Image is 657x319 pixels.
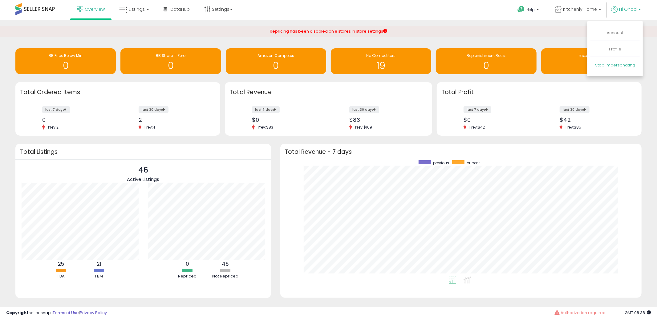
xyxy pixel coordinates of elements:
span: Kitchenly Home [563,6,597,12]
h1: 15 [544,61,639,71]
i: Get Help [517,6,525,13]
a: BB Share = Zero 0 [120,48,221,74]
span: Amazon Competes [258,53,294,58]
span: Listings [129,6,145,12]
span: Prev: $169 [352,125,375,130]
h1: 0 [439,61,533,71]
h3: Total Listings [20,150,266,154]
h1: 0 [124,61,218,71]
b: 0 [186,260,189,268]
span: Replenishment Recs. [467,53,506,58]
div: Repricing has been disabled on 8 stores in store settings [270,29,387,34]
span: BB Price Below Min [49,53,83,58]
div: $83 [349,117,421,123]
a: Profile [609,46,621,52]
span: Prev: 2 [45,125,62,130]
span: Hi Ohad [619,6,637,12]
a: Replenishment Recs. 0 [436,48,536,74]
div: $0 [252,117,324,123]
div: 0 [42,117,113,123]
label: last 7 days [252,106,280,113]
a: Help [513,1,545,20]
b: 21 [97,260,101,268]
p: 46 [127,164,159,176]
span: DataHub [170,6,190,12]
div: Repriced [169,273,206,279]
span: 2025-09-17 08:38 GMT [625,310,651,316]
a: Hi Ohad [611,6,641,20]
h1: 19 [334,61,428,71]
a: Stop impersonating [595,62,635,68]
label: last 30 days [139,106,168,113]
div: $0 [464,117,534,123]
a: BB Price Below Min 0 [15,48,116,74]
span: Overview [85,6,105,12]
span: No Competitors [367,53,396,58]
span: Prev: 4 [141,125,158,130]
h1: 0 [18,61,113,71]
span: max too high [579,53,604,58]
div: $42 [560,117,631,123]
label: last 7 days [464,106,491,113]
span: Authorization required [561,310,606,316]
span: current [467,160,480,165]
span: previous [433,160,449,165]
h3: Total Revenue [229,88,428,97]
a: Privacy Policy [80,310,107,316]
label: last 30 days [560,106,590,113]
div: seller snap | | [6,310,107,316]
a: Amazon Competes 0 [226,48,326,74]
span: Active Listings [127,176,159,182]
span: BB Share = Zero [156,53,185,58]
h3: Total Revenue - 7 days [285,150,637,154]
label: last 30 days [349,106,379,113]
span: Help [526,7,535,12]
b: 46 [222,260,229,268]
b: 25 [58,260,64,268]
h1: 0 [229,61,323,71]
div: Not Repriced [207,273,244,279]
strong: Copyright [6,310,29,316]
div: 2 [139,117,209,123]
a: No Competitors 19 [331,48,431,74]
label: last 7 days [42,106,70,113]
div: FBA [43,273,79,279]
a: max too high 15 [541,48,642,74]
a: Terms of Use [53,310,79,316]
span: Prev: $83 [255,125,276,130]
div: FBM [80,273,117,279]
span: Prev: $85 [562,125,584,130]
h3: Total Ordered Items [20,88,216,97]
a: Account [607,30,623,36]
h3: Total Profit [441,88,637,97]
span: Prev: $42 [466,125,488,130]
